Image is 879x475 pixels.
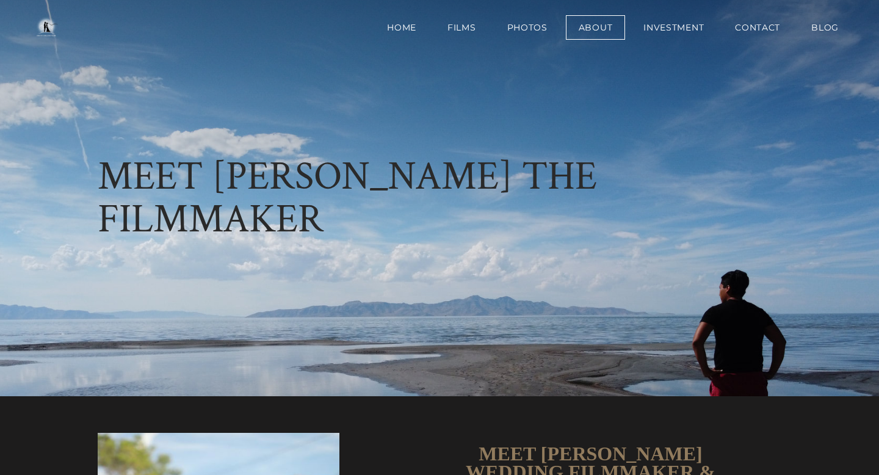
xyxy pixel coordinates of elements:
a: Photos [494,15,560,40]
a: Films [435,15,489,40]
a: About [566,15,626,40]
a: Investment [631,15,717,40]
a: Home [374,15,429,40]
h2: MEET [PERSON_NAME] THE FILMMAKER [98,156,781,241]
a: Contact [722,15,793,40]
img: One in a Million Films | Los Angeles Wedding Videographer [24,15,68,40]
a: BLOG [798,15,852,40]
